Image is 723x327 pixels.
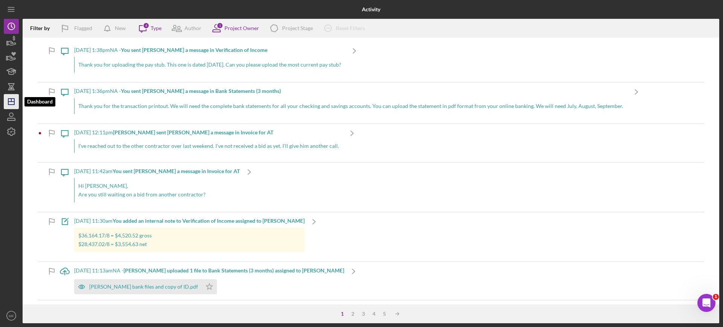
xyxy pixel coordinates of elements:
button: MF [4,308,19,323]
div: New [115,21,126,36]
a: [DATE] 11:13amNA -[PERSON_NAME] uploaded 1 file to Bank Statements (3 months) assigned to [PERSON... [55,262,363,300]
div: [PERSON_NAME] bank files and copy of ID.pdf [89,284,198,290]
a: [DATE] 12:11pm[PERSON_NAME] sent [PERSON_NAME] a message in Invoice for ATI've reached out to the... [55,124,361,162]
p: $36,164.17/8 = $4,520.52 gross [78,231,301,240]
p: Are you still waiting on a bid from another contractor? [78,190,236,199]
p: Thank you for uploading the pay stub. This one is dated [DATE]. Can you please upload the most cu... [78,61,341,69]
p: Hi [PERSON_NAME], [78,182,236,190]
div: Flagged [74,21,92,36]
button: Reset Filters [319,21,372,36]
button: [PERSON_NAME] bank files and copy of ID.pdf [74,279,217,294]
div: Reset Filters [336,21,365,36]
button: Flagged [55,21,100,36]
a: [DATE] 11:30amYou added an internal note to Verification of Income assigned to [PERSON_NAME]$36,1... [55,212,323,262]
button: New [100,21,133,36]
iframe: Intercom live chat [697,294,715,312]
div: 2 [348,311,358,317]
div: Project Owner [224,25,259,31]
b: You sent [PERSON_NAME] a message in Verification of Income [121,47,267,53]
b: You sent [PERSON_NAME] a message in Invoice for AT [113,168,240,174]
text: MF [9,314,14,318]
b: [PERSON_NAME] sent [PERSON_NAME] a message in Invoice for AT [113,129,273,135]
div: [DATE] 11:30am [74,218,305,224]
a: [DATE] 1:36pmNA -You sent [PERSON_NAME] a message in Bank Statements (3 months)Thank you for the ... [55,82,646,123]
div: Type [151,25,162,31]
b: You sent [PERSON_NAME] a message in Bank Statements (3 months) [121,88,281,94]
div: [DATE] 1:38pm NA - [74,47,345,53]
div: [DATE] 11:13am NA - [74,268,344,274]
p: Thank you for the transaction printout. We will need the complete bank statements for all your ch... [78,102,623,110]
div: 5 [379,311,390,317]
p: $28,437.02/8 = $3,554.63 net [78,240,301,248]
div: I've reached out to the other contractor over last weekend. I've not received a bid as yet. I'll ... [74,139,343,153]
div: [DATE] 1:36pm NA - [74,88,627,94]
div: 1 [337,311,348,317]
div: [DATE] 11:42am [74,168,240,174]
div: 4 [369,311,379,317]
div: Project Stage [282,25,313,31]
div: Filter by [30,25,55,31]
div: 1 [217,22,223,29]
b: You added an internal note to Verification of Income assigned to [PERSON_NAME] [113,217,305,224]
span: 1 [713,294,719,300]
div: Author [185,25,201,31]
b: Activity [362,6,380,12]
div: 4 [143,22,149,29]
div: 3 [358,311,369,317]
b: [PERSON_NAME] uploaded 1 file to Bank Statements (3 months) assigned to [PERSON_NAME] [124,267,344,274]
a: [DATE] 11:42amYou sent [PERSON_NAME] a message in Invoice for ATHi [PERSON_NAME],Are you still wa... [55,163,259,212]
a: [DATE] 1:38pmNA -You sent [PERSON_NAME] a message in Verification of IncomeThank you for uploadin... [55,41,364,82]
div: [DATE] 12:11pm [74,129,343,135]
